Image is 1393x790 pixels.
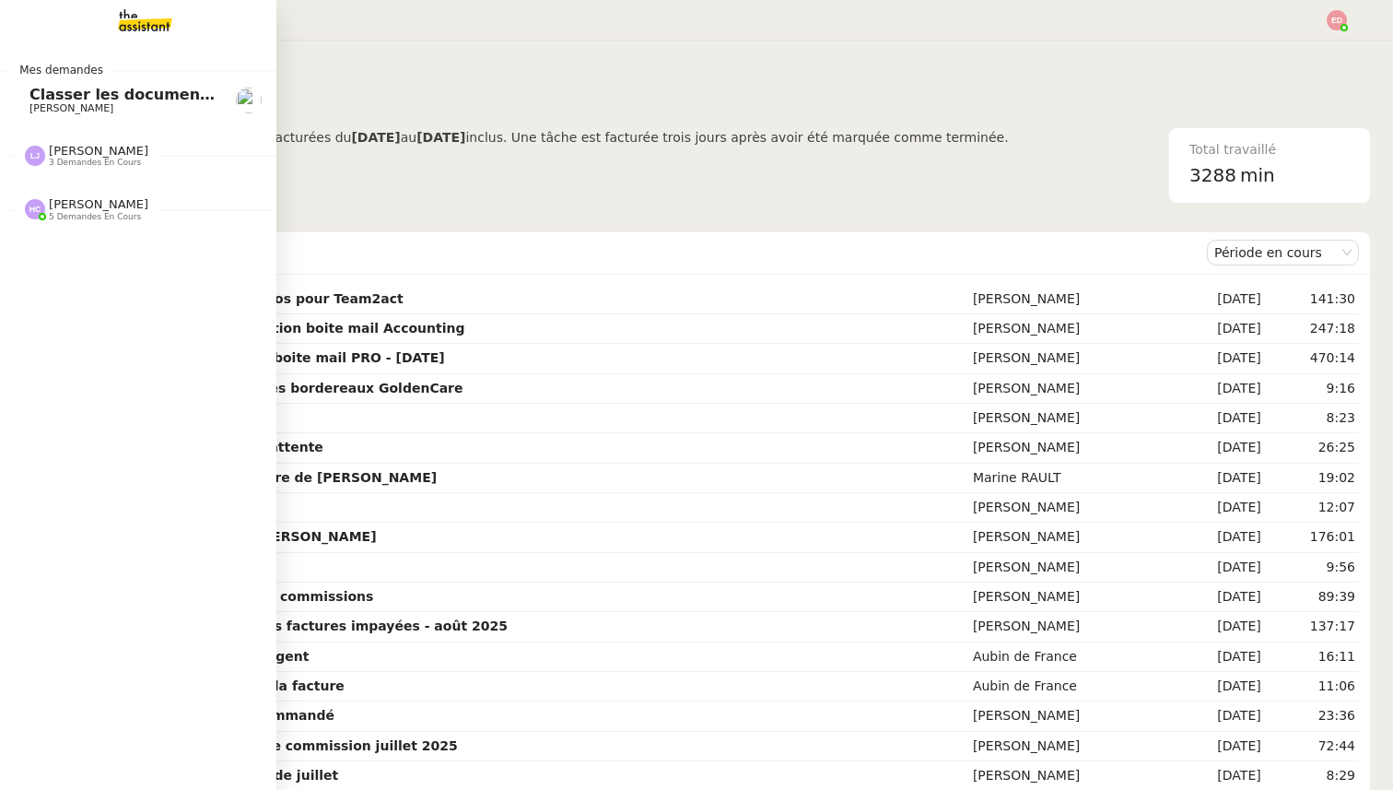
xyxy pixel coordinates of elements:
div: Demandes [93,234,1207,271]
td: [PERSON_NAME] [969,553,1174,583]
td: 89:39 [1265,583,1359,612]
b: [DATE] [416,130,465,145]
td: 72:44 [1265,732,1359,761]
td: [DATE] [1174,583,1265,612]
strong: COMPTABILITE - Relances factures impayées - août 2025 [97,619,508,633]
span: 3 demandes en cours [49,158,141,168]
td: 9:16 [1265,374,1359,404]
td: [DATE] [1174,344,1265,373]
strong: Éclaircir le traitement des bordereaux GoldenCare [97,381,463,395]
td: [DATE] [1174,285,1265,314]
span: inclus. Une tâche est facturée trois jours après avoir été marquée comme terminée. [465,130,1008,145]
td: [PERSON_NAME] [969,314,1174,344]
td: [DATE] [1174,643,1265,672]
nz-select-item: Période en cours [1214,241,1352,265]
td: 23:36 [1265,702,1359,731]
td: 19:02 [1265,464,1359,493]
td: [PERSON_NAME] [969,285,1174,314]
td: [PERSON_NAME] [969,523,1174,552]
td: Aubin de France [969,672,1174,702]
td: 176:01 [1265,523,1359,552]
td: 247:18 [1265,314,1359,344]
img: svg [1327,10,1347,30]
td: 9:56 [1265,553,1359,583]
img: svg [25,146,45,166]
td: [DATE] [1174,553,1265,583]
td: [PERSON_NAME] [969,404,1174,433]
td: 137:17 [1265,612,1359,642]
td: [DATE] [1174,523,1265,552]
td: 8:23 [1265,404,1359,433]
b: [DATE] [351,130,400,145]
td: [PERSON_NAME] [969,493,1174,523]
span: Mes demandes [8,61,114,79]
img: users%2FALbeyncImohZ70oG2ud0kR03zez1%2Favatar%2F645c5494-5e49-4313-a752-3cbe407590be [236,88,262,113]
td: [DATE] [1174,672,1265,702]
td: [DATE] [1174,732,1265,761]
strong: Traiter les bordereaux de commission juillet 2025 [97,738,458,753]
td: 26:25 [1265,433,1359,463]
div: Total travaillé [1189,139,1350,160]
span: 5 demandes en cours [49,212,141,222]
td: [DATE] [1174,433,1265,463]
td: 470:14 [1265,344,1359,373]
span: [PERSON_NAME] [29,102,113,114]
td: 141:30 [1265,285,1359,314]
span: min [1240,160,1275,191]
td: [PERSON_NAME] [969,433,1174,463]
td: [DATE] [1174,464,1265,493]
td: [PERSON_NAME] [969,344,1174,373]
td: [PERSON_NAME] [969,374,1174,404]
td: [DATE] [1174,493,1265,523]
td: [DATE] [1174,702,1265,731]
td: 12:07 [1265,493,1359,523]
span: au [401,130,416,145]
span: Classer les documents d'assurance dans Brokin [29,86,425,103]
td: Aubin de France [969,643,1174,672]
td: [DATE] [1174,612,1265,642]
td: [DATE] [1174,314,1265,344]
td: [PERSON_NAME] [969,702,1174,731]
td: [PERSON_NAME] [969,612,1174,642]
td: [PERSON_NAME] [969,583,1174,612]
td: 16:11 [1265,643,1359,672]
td: Marine RAULT [969,464,1174,493]
td: [DATE] [1174,374,1265,404]
span: [PERSON_NAME] [49,144,148,158]
td: 11:06 [1265,672,1359,702]
strong: Formation Interne 2 - [PERSON_NAME] [97,529,377,544]
span: [PERSON_NAME] [49,197,148,211]
strong: [DATE] - QUOTIDIEN Gestion boite mail Accounting [97,321,465,336]
span: 3288 [1189,164,1236,186]
img: svg [25,199,45,219]
td: [PERSON_NAME] [969,732,1174,761]
strong: Vérifier paiement en Euros pour Team2act [97,291,404,306]
td: [DATE] [1174,404,1265,433]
